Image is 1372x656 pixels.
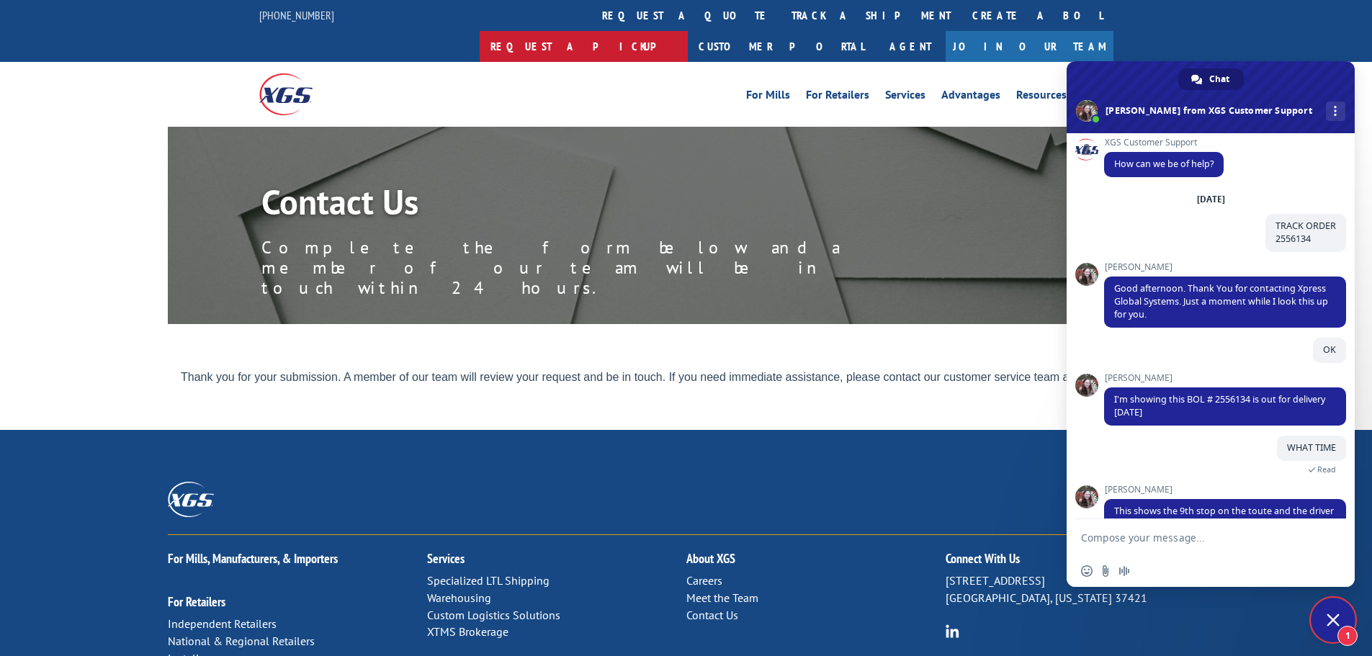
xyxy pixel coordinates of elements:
h1: Contact Us [261,184,910,226]
a: [PHONE_NUMBER] [259,8,334,22]
p: [STREET_ADDRESS] [GEOGRAPHIC_DATA], [US_STATE] 37421 [946,572,1205,607]
div: More channels [1326,102,1345,121]
a: For Mills [746,89,790,105]
img: XGS_Logos_ALL_2024_All_White [168,482,214,517]
span: Chat [1209,68,1229,90]
a: For Mills, Manufacturers, & Importers [168,550,338,567]
a: Custom Logistics Solutions [427,608,560,622]
span: I'm showing this BOL # 2556134 is out for delivery [DATE] [1114,393,1325,418]
div: Close chat [1312,598,1355,642]
textarea: Compose your message... [1081,531,1309,544]
iframe: Form 0 [181,371,1205,384]
a: Agent [875,31,946,62]
a: Contact Us [686,608,738,622]
a: Independent Retailers [168,616,277,631]
a: Resources [1016,89,1067,105]
a: Meet the Team [686,590,758,605]
span: WHAT TIME [1287,441,1336,454]
a: Request a pickup [480,31,688,62]
a: National & Regional Retailers [168,634,315,648]
h2: Connect With Us [946,552,1205,572]
div: Chat [1178,68,1244,90]
span: Good afternoon. Thank You for contacting Xpress Global Systems. Just a moment while I look this u... [1114,282,1328,320]
a: About XGS [686,550,735,567]
span: How can we be of help? [1114,158,1214,170]
span: Insert an emoji [1081,565,1093,577]
span: Send a file [1100,565,1111,577]
p: Complete the form below and a member of our team will be in touch within 24 hours. [261,238,910,298]
a: Careers [686,573,722,588]
span: 1 [1337,626,1358,646]
a: Warehousing [427,590,491,605]
span: TRACK ORDER 2556134 [1275,220,1336,245]
a: Specialized LTL Shipping [427,573,550,588]
a: For Retailers [806,89,869,105]
a: Services [427,550,465,567]
div: [DATE] [1197,195,1225,204]
a: XTMS Brokerage [427,624,508,639]
span: [PERSON_NAME] [1104,485,1346,495]
a: Advantages [941,89,1000,105]
span: OK [1323,343,1336,356]
span: XGS Customer Support [1104,138,1224,148]
a: Join Our Team [946,31,1113,62]
span: [PERSON_NAME] [1104,262,1346,272]
img: group-6 [946,624,959,638]
a: Services [885,89,925,105]
a: For Retailers [168,593,225,610]
span: Audio message [1118,565,1130,577]
span: [PERSON_NAME] [1104,373,1346,383]
span: This shows the 9th stop on the toute and the driver is on the way to the 7th stop [1114,505,1334,530]
span: Read [1317,464,1336,475]
a: Customer Portal [688,31,875,62]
